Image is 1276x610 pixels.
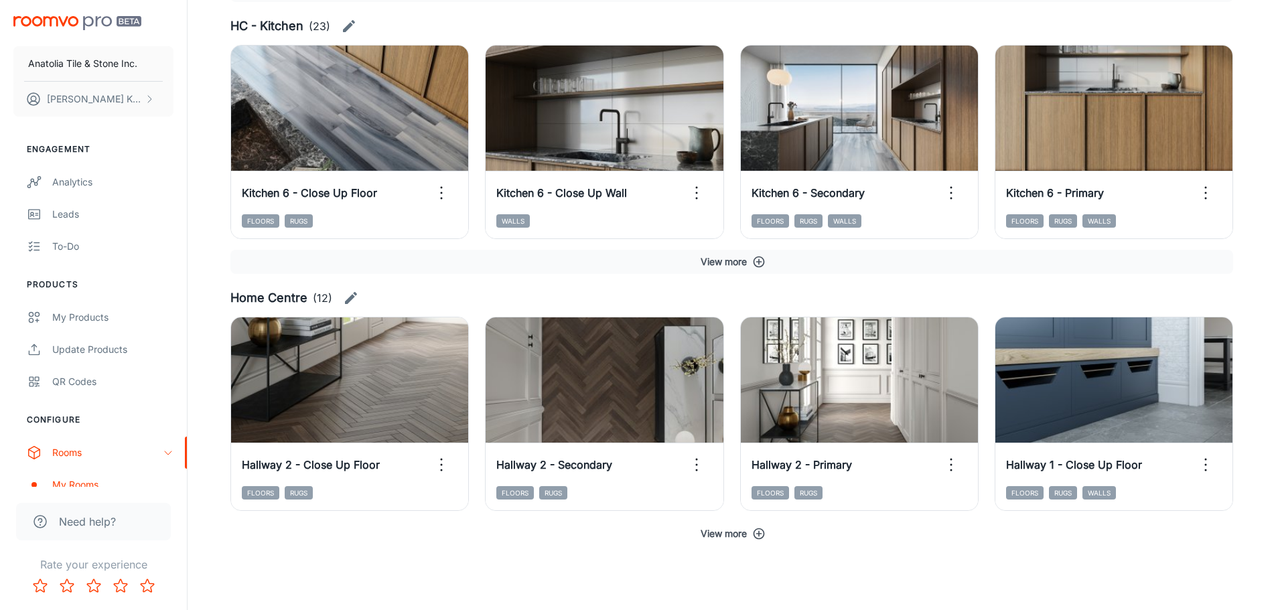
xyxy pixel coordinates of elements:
[242,214,279,228] span: Floors
[752,457,852,473] h6: Hallway 2 - Primary
[828,214,861,228] span: Walls
[496,457,612,473] h6: Hallway 2 - Secondary
[309,18,330,34] p: (23)
[1006,486,1044,500] span: Floors
[134,573,161,599] button: Rate 5 star
[52,239,173,254] div: To-do
[52,207,173,222] div: Leads
[52,175,173,189] div: Analytics
[54,573,80,599] button: Rate 2 star
[27,573,54,599] button: Rate 1 star
[285,214,313,228] span: Rugs
[794,486,823,500] span: Rugs
[107,573,134,599] button: Rate 4 star
[230,522,1233,546] button: View more
[285,486,313,500] span: Rugs
[539,486,567,500] span: Rugs
[1006,214,1044,228] span: Floors
[13,46,173,81] button: Anatolia Tile & Stone Inc.
[1082,486,1116,500] span: Walls
[794,214,823,228] span: Rugs
[496,185,627,201] h6: Kitchen 6 - Close Up Wall
[11,556,176,573] p: Rate your experience
[13,16,141,30] img: Roomvo PRO Beta
[52,310,173,325] div: My Products
[230,250,1233,274] button: View more
[1006,457,1142,473] h6: Hallway 1 - Close Up Floor
[1049,214,1077,228] span: Rugs
[230,289,307,307] h6: Home Centre
[242,185,377,201] h6: Kitchen 6 - Close Up Floor
[52,477,173,492] div: My Rooms
[752,185,865,201] h6: Kitchen 6 - Secondary
[59,514,116,530] span: Need help?
[242,457,380,473] h6: Hallway 2 - Close Up Floor
[52,342,173,357] div: Update Products
[1049,486,1077,500] span: Rugs
[52,374,173,389] div: QR Codes
[1082,214,1116,228] span: Walls
[13,82,173,117] button: [PERSON_NAME] Kundargi
[752,214,789,228] span: Floors
[496,214,530,228] span: Walls
[242,486,279,500] span: Floors
[496,486,534,500] span: Floors
[52,445,163,460] div: Rooms
[230,17,303,35] h6: HC - Kitchen
[28,56,137,71] p: Anatolia Tile & Stone Inc.
[80,573,107,599] button: Rate 3 star
[313,290,332,306] p: (12)
[47,92,141,106] p: [PERSON_NAME] Kundargi
[1006,185,1104,201] h6: Kitchen 6 - Primary
[752,486,789,500] span: Floors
